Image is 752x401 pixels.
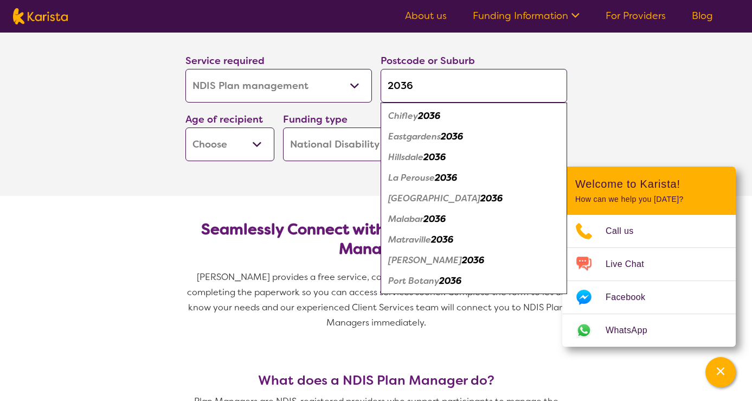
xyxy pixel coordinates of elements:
[441,131,463,142] em: 2036
[13,8,68,24] img: Karista logo
[185,54,265,67] label: Service required
[388,172,435,183] em: La Perouse
[705,357,736,387] button: Channel Menu
[431,234,453,245] em: 2036
[562,215,736,347] ul: Choose channel
[423,151,446,163] em: 2036
[388,110,418,122] em: Chifley
[575,177,723,190] h2: Welcome to Karista!
[439,275,461,287] em: 2036
[386,250,562,271] div: Phillip Bay 2036
[283,113,348,126] label: Funding type
[181,373,571,388] h3: What does a NDIS Plan Manager do?
[386,106,562,126] div: Chifley 2036
[692,9,713,22] a: Blog
[386,147,562,168] div: Hillsdale 2036
[606,256,657,272] span: Live Chat
[388,234,431,245] em: Matraville
[386,209,562,230] div: Malabar 2036
[187,271,567,328] span: [PERSON_NAME] provides a free service, connecting you to NDIS Plan Managers and completing the pa...
[388,131,441,142] em: Eastgardens
[575,195,723,204] p: How can we help you [DATE]?
[388,254,462,266] em: [PERSON_NAME]
[381,54,475,67] label: Postcode or Suburb
[606,223,647,239] span: Call us
[418,110,440,122] em: 2036
[386,188,562,209] div: Little Bay 2036
[606,289,658,305] span: Facebook
[435,172,457,183] em: 2036
[606,9,666,22] a: For Providers
[388,193,480,204] em: [GEOGRAPHIC_DATA]
[185,113,263,126] label: Age of recipient
[480,193,503,204] em: 2036
[562,167,736,347] div: Channel Menu
[606,322,660,339] span: WhatsApp
[386,271,562,291] div: Port Botany 2036
[423,213,446,225] em: 2036
[388,275,439,287] em: Port Botany
[386,168,562,188] div: La Perouse 2036
[386,126,562,147] div: Eastgardens 2036
[194,220,558,259] h2: Seamlessly Connect with NDIS-Registered Plan Managers
[562,314,736,347] a: Web link opens in a new tab.
[388,213,423,225] em: Malabar
[386,230,562,250] div: Matraville 2036
[473,9,580,22] a: Funding Information
[405,9,447,22] a: About us
[388,151,423,163] em: Hillsdale
[462,254,484,266] em: 2036
[381,69,567,103] input: Type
